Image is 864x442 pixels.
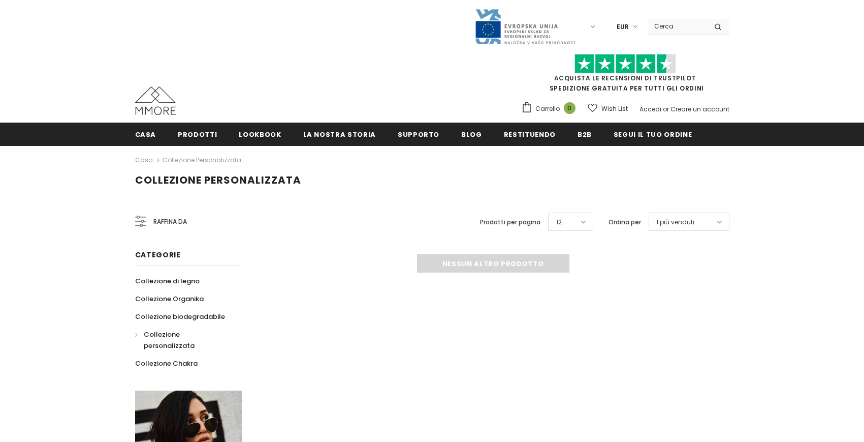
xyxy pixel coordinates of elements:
[135,294,204,304] span: Collezione Organika
[474,8,576,45] img: Javni Razpis
[564,102,575,114] span: 0
[135,250,181,260] span: Categorie
[461,130,482,139] span: Blog
[609,217,641,227] label: Ordina per
[135,154,153,166] a: Casa
[461,123,482,145] a: Blog
[135,326,231,355] a: Collezione personalizzata
[153,216,187,227] span: Raffina da
[178,123,217,145] a: Prodotti
[163,156,241,164] a: Collezione personalizzata
[578,123,592,145] a: B2B
[135,272,200,290] a: Collezione di legno
[480,217,540,227] label: Prodotti per pagina
[574,54,676,74] img: Fidati di Pilot Stars
[398,130,439,139] span: supporto
[239,123,281,145] a: Lookbook
[504,123,556,145] a: Restituendo
[135,86,176,115] img: Casi MMORE
[135,173,301,187] span: Collezione personalizzata
[178,130,217,139] span: Prodotti
[617,22,629,32] span: EUR
[135,130,156,139] span: Casa
[135,276,200,286] span: Collezione di legno
[135,123,156,145] a: Casa
[239,130,281,139] span: Lookbook
[398,123,439,145] a: supporto
[670,105,729,113] a: Creare un account
[521,58,729,93] span: SPEDIZIONE GRATUITA PER TUTTI GLI ORDINI
[144,330,195,350] span: Collezione personalizzata
[135,312,225,321] span: Collezione biodegradabile
[614,123,692,145] a: Segui il tuo ordine
[474,22,576,31] a: Javni Razpis
[556,217,562,227] span: 12
[521,101,581,116] a: Carrello 0
[588,100,628,117] a: Wish List
[614,130,692,139] span: Segui il tuo ordine
[663,105,669,113] span: or
[135,355,198,372] a: Collezione Chakra
[657,217,694,227] span: I più venduti
[303,123,376,145] a: La nostra storia
[639,105,661,113] a: Accedi
[601,104,628,114] span: Wish List
[648,19,707,34] input: Search Site
[303,130,376,139] span: La nostra storia
[578,130,592,139] span: B2B
[135,308,225,326] a: Collezione biodegradabile
[535,104,560,114] span: Carrello
[554,74,696,82] a: Acquista le recensioni di TrustPilot
[135,359,198,368] span: Collezione Chakra
[135,290,204,308] a: Collezione Organika
[504,130,556,139] span: Restituendo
